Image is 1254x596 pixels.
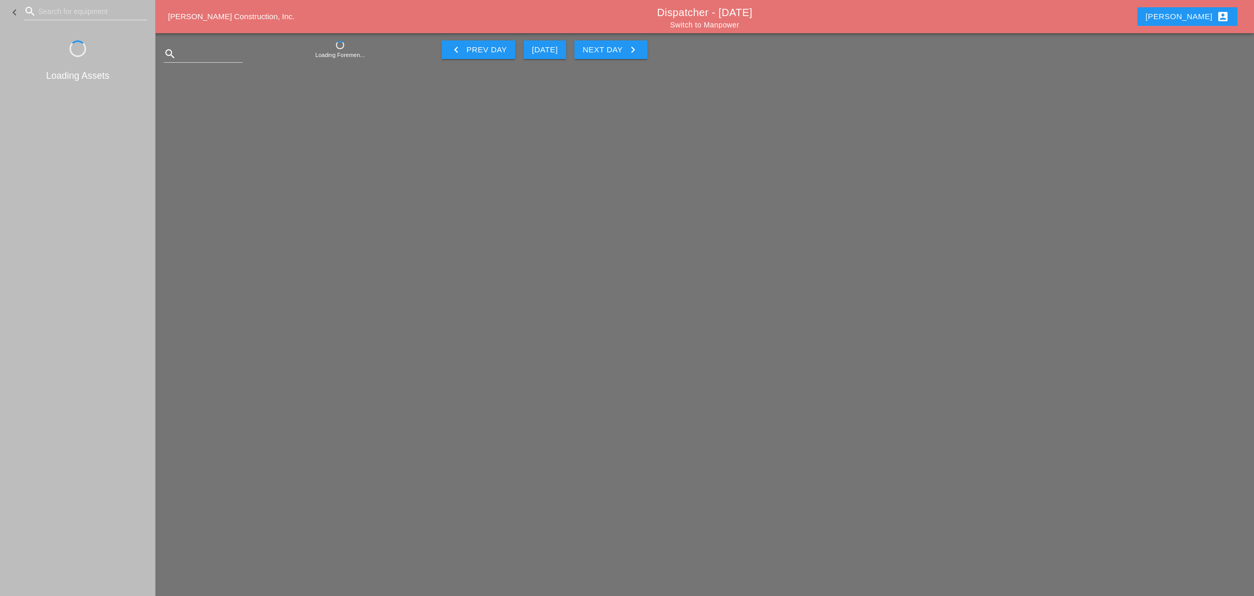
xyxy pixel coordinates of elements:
button: [PERSON_NAME] [1137,7,1237,26]
i: keyboard_arrow_left [8,6,21,19]
i: keyboard_arrow_left [450,44,462,56]
div: Prev Day [450,44,507,56]
input: Search for equipment [38,3,133,20]
a: Switch to Manpower [670,21,739,29]
div: Loading Foremen... [255,51,425,60]
i: search [24,5,36,18]
button: Prev Day [442,40,515,59]
button: [DATE] [524,40,566,59]
button: Next Day [574,40,647,59]
div: [PERSON_NAME] [1146,10,1229,23]
i: keyboard_arrow_right [627,44,639,56]
div: Loading Assets [8,69,147,83]
a: [PERSON_NAME] Construction, Inc. [168,12,294,21]
div: Next Day [583,44,639,56]
i: search [164,48,176,60]
div: [DATE] [532,44,558,56]
i: account_box [1217,10,1229,23]
a: Dispatcher - [DATE] [657,7,753,18]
